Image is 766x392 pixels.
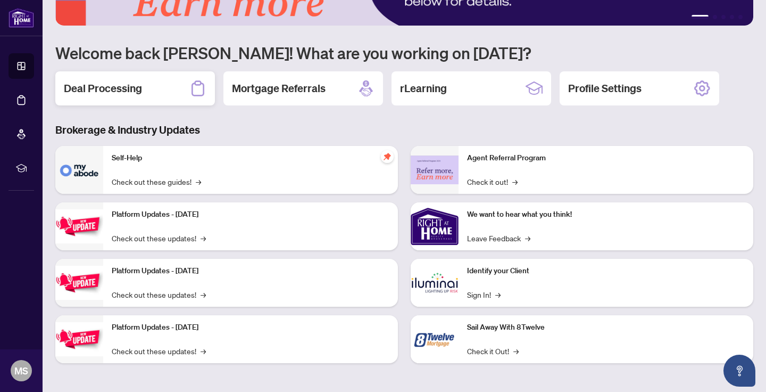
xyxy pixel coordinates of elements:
p: Platform Updates - [DATE] [112,322,389,333]
button: Open asap [723,355,755,387]
img: Platform Updates - July 8, 2025 [55,266,103,299]
span: → [512,176,518,187]
img: Identify your Client [411,259,459,307]
p: Self-Help [112,152,389,164]
p: Identify your Client [467,265,745,277]
button: 3 [721,15,726,19]
img: Self-Help [55,146,103,194]
h3: Brokerage & Industry Updates [55,123,753,137]
h2: Profile Settings [568,81,642,96]
img: Platform Updates - June 23, 2025 [55,322,103,356]
span: MS [14,363,28,378]
a: Check out these updates!→ [112,232,206,244]
p: Agent Referral Program [467,152,745,164]
a: Check out these updates!→ [112,289,206,300]
img: Sail Away With 8Twelve [411,315,459,363]
p: Sail Away With 8Twelve [467,322,745,333]
span: pushpin [381,150,394,163]
h2: Mortgage Referrals [232,81,326,96]
span: → [201,289,206,300]
button: 1 [692,15,709,19]
span: → [525,232,530,244]
a: Sign In!→ [467,289,501,300]
span: → [513,345,519,357]
span: → [495,289,501,300]
img: Platform Updates - July 21, 2025 [55,209,103,243]
h2: rLearning [400,81,447,96]
a: Leave Feedback→ [467,232,530,244]
a: Check it out!→ [467,176,518,187]
h2: Deal Processing [64,81,142,96]
p: Platform Updates - [DATE] [112,209,389,220]
img: logo [9,8,34,28]
button: 4 [730,15,734,19]
a: Check out these guides!→ [112,176,201,187]
p: Platform Updates - [DATE] [112,265,389,277]
img: We want to hear what you think! [411,202,459,250]
button: 5 [738,15,743,19]
span: → [201,232,206,244]
h1: Welcome back [PERSON_NAME]! What are you working on [DATE]? [55,43,753,63]
span: → [196,176,201,187]
a: Check it Out!→ [467,345,519,357]
img: Agent Referral Program [411,156,459,185]
a: Check out these updates!→ [112,345,206,357]
p: We want to hear what you think! [467,209,745,220]
button: 2 [713,15,717,19]
span: → [201,345,206,357]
